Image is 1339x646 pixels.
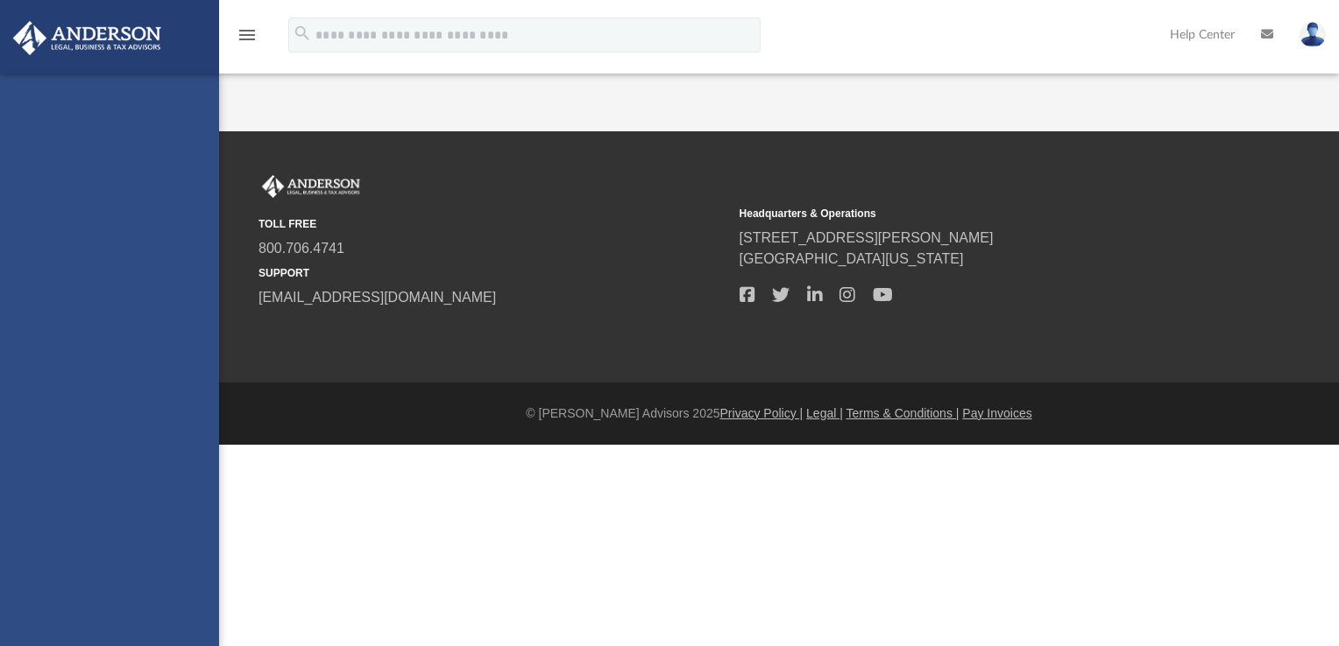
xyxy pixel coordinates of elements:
[259,290,496,305] a: [EMAIL_ADDRESS][DOMAIN_NAME]
[237,33,258,46] a: menu
[740,206,1208,221] small: Headquarters & Operations
[259,175,364,198] img: Anderson Advisors Platinum Portal
[259,265,727,281] small: SUPPORT
[720,406,804,420] a: Privacy Policy |
[1300,22,1326,47] img: User Pic
[8,21,166,55] img: Anderson Advisors Platinum Portal
[259,241,344,256] a: 800.706.4741
[740,230,994,245] a: [STREET_ADDRESS][PERSON_NAME]
[740,251,964,266] a: [GEOGRAPHIC_DATA][US_STATE]
[806,406,843,420] a: Legal |
[237,25,258,46] i: menu
[293,24,312,43] i: search
[847,406,960,420] a: Terms & Conditions |
[259,216,727,232] small: TOLL FREE
[219,404,1339,423] div: © [PERSON_NAME] Advisors 2025
[962,406,1031,420] a: Pay Invoices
